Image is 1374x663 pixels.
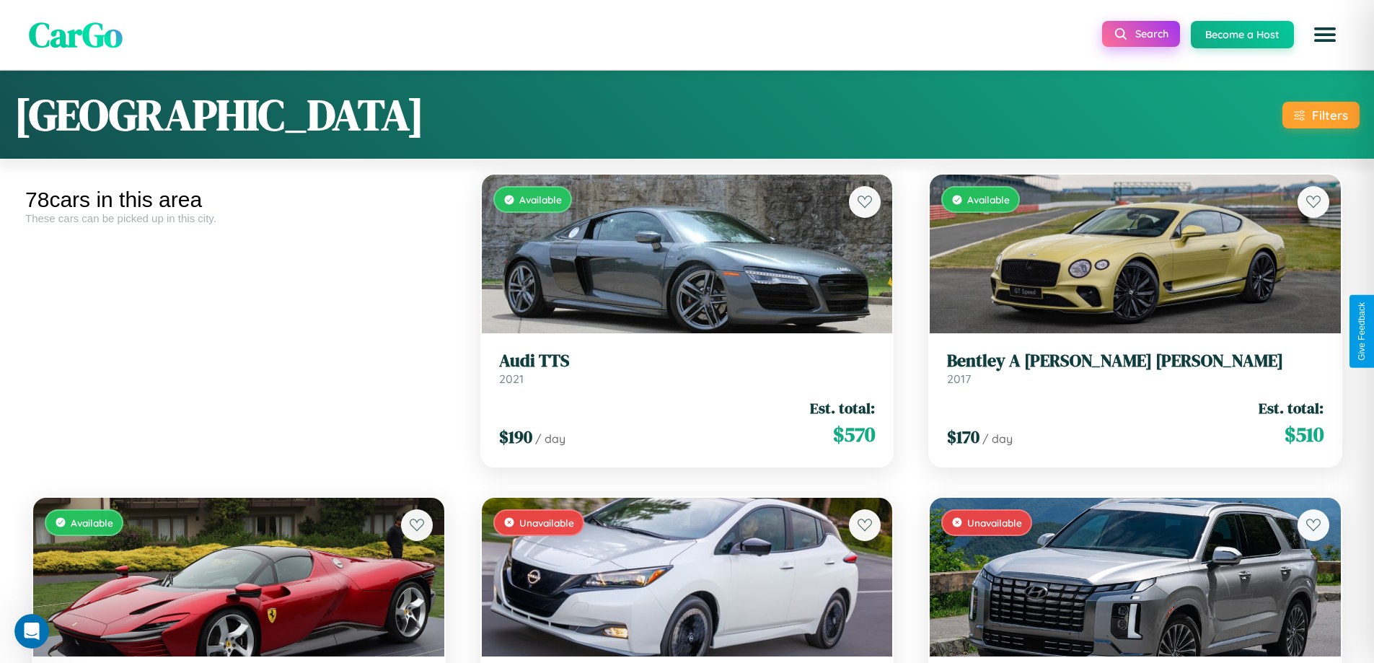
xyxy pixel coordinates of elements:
button: Become a Host [1191,21,1294,48]
h3: Bentley A [PERSON_NAME] [PERSON_NAME] [947,351,1324,372]
span: Search [1135,27,1168,40]
span: $ 190 [499,425,532,449]
span: Available [519,193,562,206]
span: Est. total: [810,398,875,418]
button: Filters [1282,102,1360,128]
span: $ 570 [833,420,875,449]
span: Unavailable [519,517,574,529]
span: 2017 [947,372,971,386]
a: Audi TTS2021 [499,351,876,386]
iframe: Intercom live chat [14,614,49,649]
span: $ 510 [1285,420,1324,449]
h1: [GEOGRAPHIC_DATA] [14,85,424,144]
span: $ 170 [947,425,979,449]
div: These cars can be picked up in this city. [25,212,452,224]
span: / day [982,431,1013,446]
div: 78 cars in this area [25,188,452,212]
span: Available [967,193,1010,206]
h3: Audi TTS [499,351,876,372]
div: Filters [1312,107,1348,123]
span: / day [535,431,565,446]
span: 2021 [499,372,524,386]
span: Available [71,517,113,529]
span: Unavailable [967,517,1022,529]
div: Give Feedback [1357,302,1367,361]
button: Search [1102,21,1180,47]
span: CarGo [29,11,123,58]
button: Open menu [1305,14,1345,55]
span: Est. total: [1259,398,1324,418]
a: Bentley A [PERSON_NAME] [PERSON_NAME]2017 [947,351,1324,386]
